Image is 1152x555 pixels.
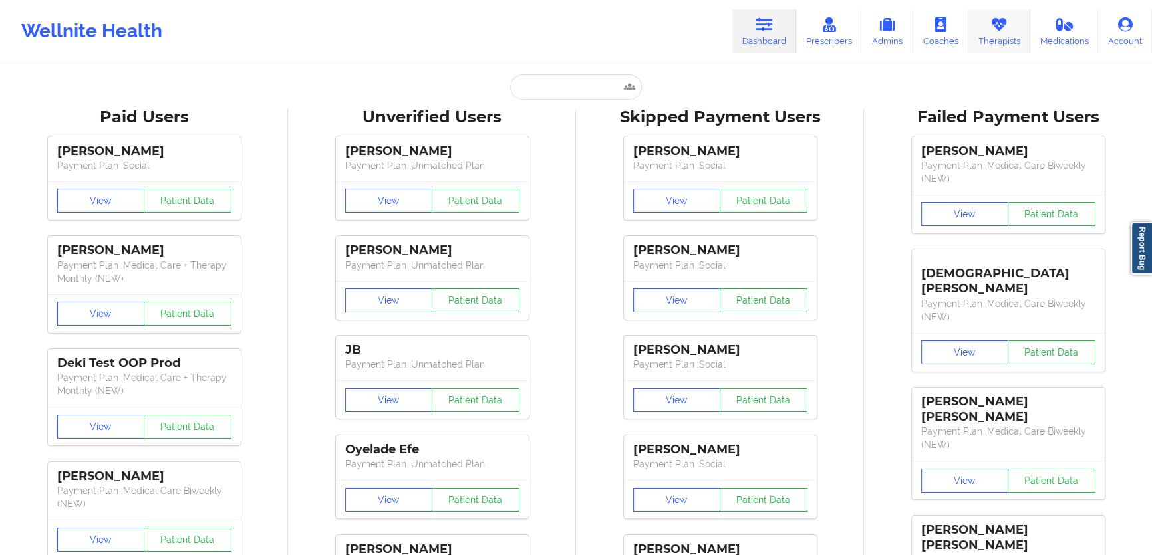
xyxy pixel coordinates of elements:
[144,528,231,552] button: Patient Data
[633,388,721,412] button: View
[345,358,519,371] p: Payment Plan : Unmatched Plan
[921,469,1009,493] button: View
[921,297,1095,324] p: Payment Plan : Medical Care Biweekly (NEW)
[345,243,519,258] div: [PERSON_NAME]
[732,9,796,53] a: Dashboard
[1098,9,1152,53] a: Account
[57,189,145,213] button: View
[57,415,145,439] button: View
[720,288,807,312] button: Patient Data
[57,484,231,510] p: Payment Plan : Medical Care Biweekly (NEW)
[1008,340,1095,364] button: Patient Data
[57,356,231,371] div: Deki Test OOP Prod
[633,342,807,358] div: [PERSON_NAME]
[968,9,1030,53] a: Therapists
[57,302,145,326] button: View
[633,144,807,159] div: [PERSON_NAME]
[432,189,519,213] button: Patient Data
[1030,9,1099,53] a: Medications
[873,107,1143,128] div: Failed Payment Users
[720,388,807,412] button: Patient Data
[345,342,519,358] div: JB
[57,159,231,172] p: Payment Plan : Social
[921,425,1095,451] p: Payment Plan : Medical Care Biweekly (NEW)
[345,288,433,312] button: View
[921,522,1095,553] div: [PERSON_NAME] [PERSON_NAME]
[633,288,721,312] button: View
[345,388,433,412] button: View
[921,202,1009,226] button: View
[633,159,807,172] p: Payment Plan : Social
[633,259,807,272] p: Payment Plan : Social
[432,288,519,312] button: Patient Data
[345,259,519,272] p: Payment Plan : Unmatched Plan
[297,107,567,128] div: Unverified Users
[345,144,519,159] div: [PERSON_NAME]
[345,457,519,471] p: Payment Plan : Unmatched Plan
[921,340,1009,364] button: View
[57,371,231,397] p: Payment Plan : Medical Care + Therapy Monthly (NEW)
[9,107,279,128] div: Paid Users
[585,107,855,128] div: Skipped Payment Users
[921,159,1095,185] p: Payment Plan : Medical Care Biweekly (NEW)
[144,415,231,439] button: Patient Data
[633,358,807,371] p: Payment Plan : Social
[633,442,807,457] div: [PERSON_NAME]
[861,9,913,53] a: Admins
[432,488,519,512] button: Patient Data
[144,302,231,326] button: Patient Data
[1008,202,1095,226] button: Patient Data
[345,159,519,172] p: Payment Plan : Unmatched Plan
[913,9,968,53] a: Coaches
[633,457,807,471] p: Payment Plan : Social
[796,9,862,53] a: Prescribers
[921,394,1095,425] div: [PERSON_NAME] [PERSON_NAME]
[720,189,807,213] button: Patient Data
[345,189,433,213] button: View
[921,256,1095,296] div: [DEMOGRAPHIC_DATA][PERSON_NAME]
[1131,222,1152,275] a: Report Bug
[345,442,519,457] div: Oyelade Efe
[57,469,231,484] div: [PERSON_NAME]
[57,144,231,159] div: [PERSON_NAME]
[432,388,519,412] button: Patient Data
[144,189,231,213] button: Patient Data
[1008,469,1095,493] button: Patient Data
[720,488,807,512] button: Patient Data
[57,528,145,552] button: View
[633,488,721,512] button: View
[57,243,231,258] div: [PERSON_NAME]
[345,488,433,512] button: View
[921,144,1095,159] div: [PERSON_NAME]
[57,259,231,285] p: Payment Plan : Medical Care + Therapy Monthly (NEW)
[633,189,721,213] button: View
[633,243,807,258] div: [PERSON_NAME]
